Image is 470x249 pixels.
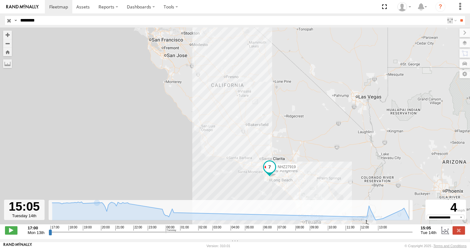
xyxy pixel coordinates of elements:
span: 11:00 [346,226,354,231]
span: 07:00 [277,226,286,231]
span: 23:00 [148,226,156,231]
strong: 17:00 [28,226,45,230]
span: 19:00 [83,226,92,231]
span: 22:00 [133,226,142,231]
span: Mon 13th Oct 2025 [28,230,45,235]
span: 05:00 [245,226,254,231]
span: 18:00 [69,226,77,231]
label: Search Filter Options [444,16,458,25]
label: Measure [3,59,12,68]
span: 04:00 [231,226,239,231]
span: NHZ27919 [278,165,296,169]
button: Zoom in [3,31,12,39]
span: 21:00 [115,226,124,231]
a: Terms and Conditions [434,244,467,248]
img: rand-logo.svg [6,5,39,9]
span: 17:00 [50,226,59,231]
label: Close [453,226,465,234]
span: 13:00 [378,226,387,231]
span: 03:00 [213,226,221,231]
span: 00:00 [166,226,176,233]
div: 4 [426,201,465,215]
span: 02:00 [198,226,207,231]
span: 10:00 [328,226,337,231]
i: ? [435,2,445,12]
span: Tue 14th Oct 2025 [421,230,437,235]
span: 09:00 [310,226,319,231]
div: © Copyright 2025 - [405,244,467,248]
button: Zoom out [3,39,12,48]
label: Play/Stop [5,226,17,234]
a: Visit our Website [3,243,32,249]
label: Search Query [13,16,18,25]
span: 12:00 [360,226,369,231]
strong: 15:05 [421,226,437,230]
span: 20:00 [101,226,110,231]
button: Zoom Home [3,48,12,56]
label: Map Settings [459,70,470,78]
span: 06:00 [263,226,272,231]
div: Version: 310.01 [207,244,230,248]
span: 08:00 [295,226,304,231]
span: 01:00 [180,226,189,231]
div: Zulema McIntosch [395,2,413,12]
